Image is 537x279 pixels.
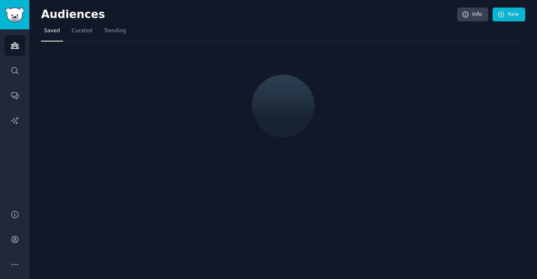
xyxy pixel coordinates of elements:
img: GummySearch logo [5,8,24,22]
span: Trending [104,27,126,35]
a: New [493,8,525,22]
h2: Audiences [41,8,457,21]
a: Saved [41,24,63,42]
a: Info [457,8,488,22]
span: Saved [44,27,60,35]
a: Trending [101,24,129,42]
span: Curated [72,27,92,35]
a: Curated [69,24,95,42]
